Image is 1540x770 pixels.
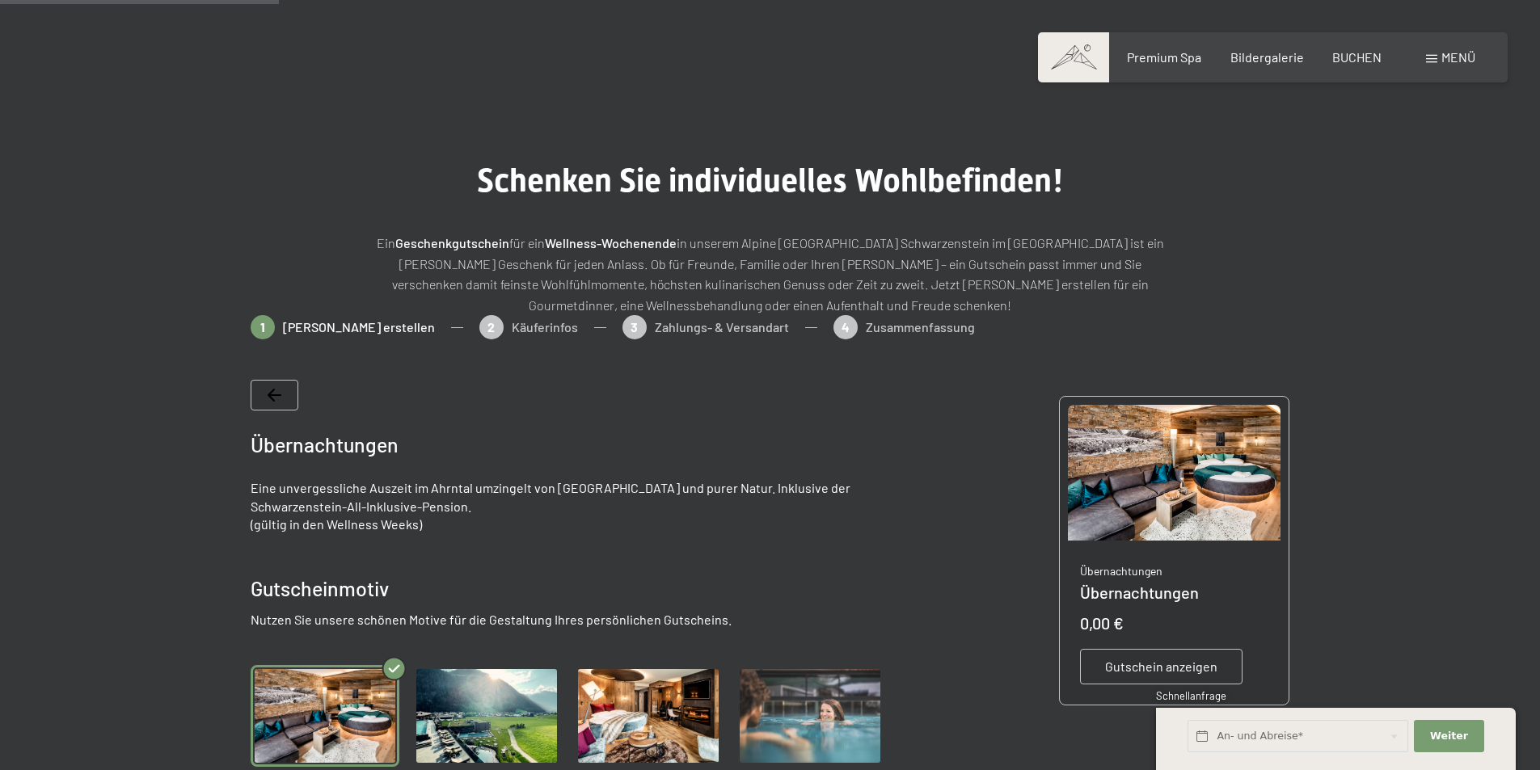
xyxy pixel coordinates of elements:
[1156,689,1226,702] span: Schnellanfrage
[1430,729,1468,743] span: Weiter
[1230,49,1304,65] a: Bildergalerie
[1127,49,1201,65] a: Premium Spa
[1441,49,1475,65] span: Menü
[1332,49,1382,65] a: BUCHEN
[395,235,509,250] strong: Geschenkgutschein
[1414,720,1483,753] button: Weiter
[366,233,1175,315] p: Ein für ein in unserem Alpine [GEOGRAPHIC_DATA] Schwarzenstein im [GEOGRAPHIC_DATA] ist ein [PERS...
[545,235,677,250] strong: Wellness-Wochenende
[477,162,1064,200] span: Schenken Sie individuelles Wohlbefinden!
